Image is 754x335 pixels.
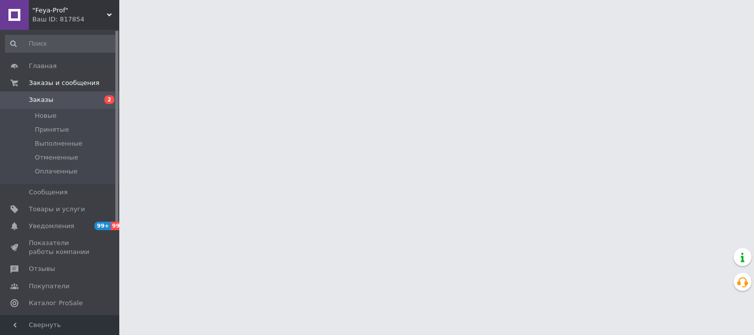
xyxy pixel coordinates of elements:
span: Показатели работы компании [29,239,92,256]
div: Ваш ID: 817854 [32,15,119,24]
span: 99+ [94,222,111,230]
span: "Feya-Prof" [32,6,107,15]
span: Отмененные [35,153,78,162]
span: 99+ [111,222,127,230]
span: Покупатели [29,282,70,291]
span: 2 [104,95,114,104]
span: Отзывы [29,264,55,273]
span: Товары и услуги [29,205,85,214]
span: Главная [29,62,57,71]
span: Уведомления [29,222,74,231]
input: Поиск [5,35,117,53]
span: Новые [35,111,57,120]
span: Сообщения [29,188,68,197]
span: Выполненные [35,139,83,148]
span: Принятые [35,125,69,134]
span: Заказы и сообщения [29,79,99,87]
span: Оплаченные [35,167,78,176]
span: Каталог ProSale [29,299,83,308]
span: Заказы [29,95,53,104]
